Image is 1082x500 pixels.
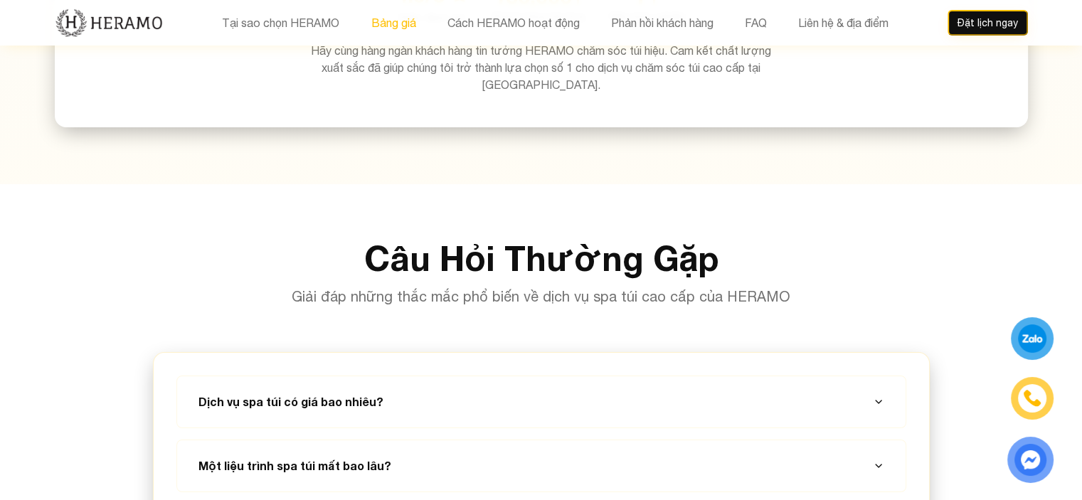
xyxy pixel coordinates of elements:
a: phone-icon [1013,379,1051,417]
button: Liên hệ & địa điểm [793,14,892,32]
p: Giải đáp những thắc mắc phổ biến về dịch vụ spa túi cao cấp của HERAMO [153,287,930,307]
button: Đặt lịch ngay [948,10,1028,36]
button: Cách HERAMO hoạt động [442,14,583,32]
img: new-logo.3f60348b.png [55,8,164,38]
h2: Câu Hỏi Thường Gặp [153,241,930,275]
button: Bảng giá [366,14,420,32]
button: FAQ [740,14,770,32]
button: Một liệu trình spa túi mất bao lâu? [194,440,889,491]
button: Phản hồi khách hàng [606,14,717,32]
p: Hãy cùng hàng ngàn khách hàng tin tưởng HERAMO chăm sóc túi hiệu. Cam kết chất lượng xuất sắc đã ... [302,42,780,93]
button: Tại sao chọn HERAMO [218,14,344,32]
button: Dịch vụ spa túi có giá bao nhiêu? [194,376,889,427]
img: phone-icon [1024,390,1040,406]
